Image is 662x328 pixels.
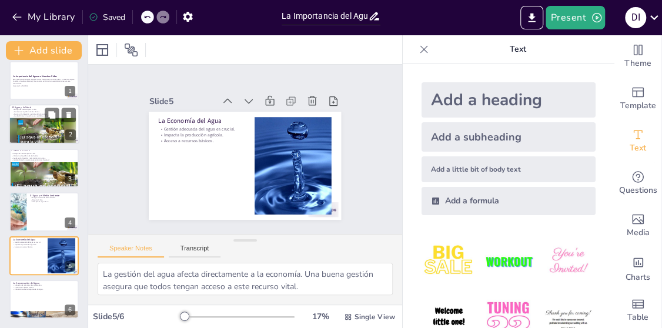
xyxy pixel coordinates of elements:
p: La Conservación del Agua [13,282,75,285]
div: 4 [9,192,79,231]
div: Add a subheading [422,122,596,152]
div: Saved [89,12,125,23]
div: 6 [65,304,75,315]
p: Mantiene el equilibrio de los fluidos. [12,111,76,113]
button: Present [546,6,604,29]
input: Insert title [282,8,368,25]
div: Slide 5 / 6 [93,311,182,322]
span: Position [124,43,138,57]
div: 2 [9,105,79,145]
p: Regula el clima. [30,199,75,201]
div: Add ready made slides [614,78,661,120]
div: Add images, graphics, shapes or video [614,205,661,247]
span: Text [630,142,646,155]
div: 2 [65,130,76,140]
p: El Agua y la Salud [12,106,76,110]
p: La deshidratación puede causar problemas de salud. [12,115,76,118]
div: 1 [9,61,79,100]
div: 5 [65,261,75,272]
p: Ayuda en la digestión y eliminación de toxinas. [12,113,76,115]
p: Acceso a recursos básicos. [13,246,44,248]
p: Esta presentación explora el papel crucial del agua en nuestras vidas, su importancia para la sal... [13,78,75,85]
button: Add slide [6,41,82,60]
p: El Agua y la Salud [11,148,73,152]
div: Layout [93,41,112,59]
button: Duplicate Slide [45,108,59,122]
div: Add text boxes [614,120,661,162]
p: Adopción de prácticas de conservación. [13,284,75,286]
p: Impacta la producción agrícola. [13,243,44,246]
div: Get real-time input from your audience [614,162,661,205]
p: Generated with [URL] [13,85,75,87]
img: 3.jpeg [541,234,596,289]
p: Gestión adecuada del agua es crucial. [13,241,44,243]
p: La Economía del Agua [13,237,44,241]
p: El Agua y el Medio Ambiente [30,194,75,198]
button: D i [625,6,646,29]
div: 6 [9,280,79,319]
img: 2.jpeg [481,234,536,289]
span: Media [627,226,650,239]
textarea: La gestión del agua afecta directamente a la economía. Una buena gestión asegura que todos tengan... [98,263,393,295]
p: La Economía del Agua [159,116,245,125]
p: Impacta la producción agrícola. [159,132,245,138]
div: D i [625,7,646,28]
p: El agua es esencial para la vida. [11,152,80,155]
button: Export to PowerPoint [520,6,543,29]
p: Mantiene el equilibrio de los fluidos. [11,155,80,157]
span: Single View [355,312,395,322]
div: Add a formula [422,187,596,215]
p: Gestión adecuada del agua es crucial. [159,126,245,132]
button: Delete Slide [62,108,76,122]
span: Theme [624,57,651,70]
div: 1 [65,86,75,96]
div: Add a heading [422,82,596,118]
div: 17 % [306,311,335,322]
p: Educación sobre la importancia del agua. [13,289,75,291]
p: Text [433,35,603,63]
div: 5 [9,236,79,275]
button: Transcript [169,245,221,257]
p: Acceso a recursos básicos. [159,138,245,144]
div: 4 [65,217,75,228]
div: 3 [65,173,75,184]
div: Change the overall theme [614,35,661,78]
button: My Library [9,8,80,26]
p: Ayuda en la digestión y eliminación de toxinas. [11,157,80,159]
span: Table [627,311,648,324]
p: Cambios en hábitos diarios. [13,286,75,289]
button: Speaker Notes [98,245,164,257]
strong: La Importancia del Agua en Nuestras Vidas [13,75,57,78]
img: 1.jpeg [422,234,476,289]
p: El agua sustenta la biodiversidad. [30,197,75,199]
div: Add a little bit of body text [422,156,596,182]
span: Charts [626,271,650,284]
span: Template [620,99,656,112]
p: El agua es esencial para la vida. [12,109,76,111]
span: Questions [619,184,657,197]
div: 3 [9,149,79,188]
div: Add charts and graphs [614,247,661,289]
p: La deshidratación puede causar problemas de salud. [11,159,80,161]
div: Slide 5 [149,96,214,107]
p: Vital para la agricultura. [30,201,75,203]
